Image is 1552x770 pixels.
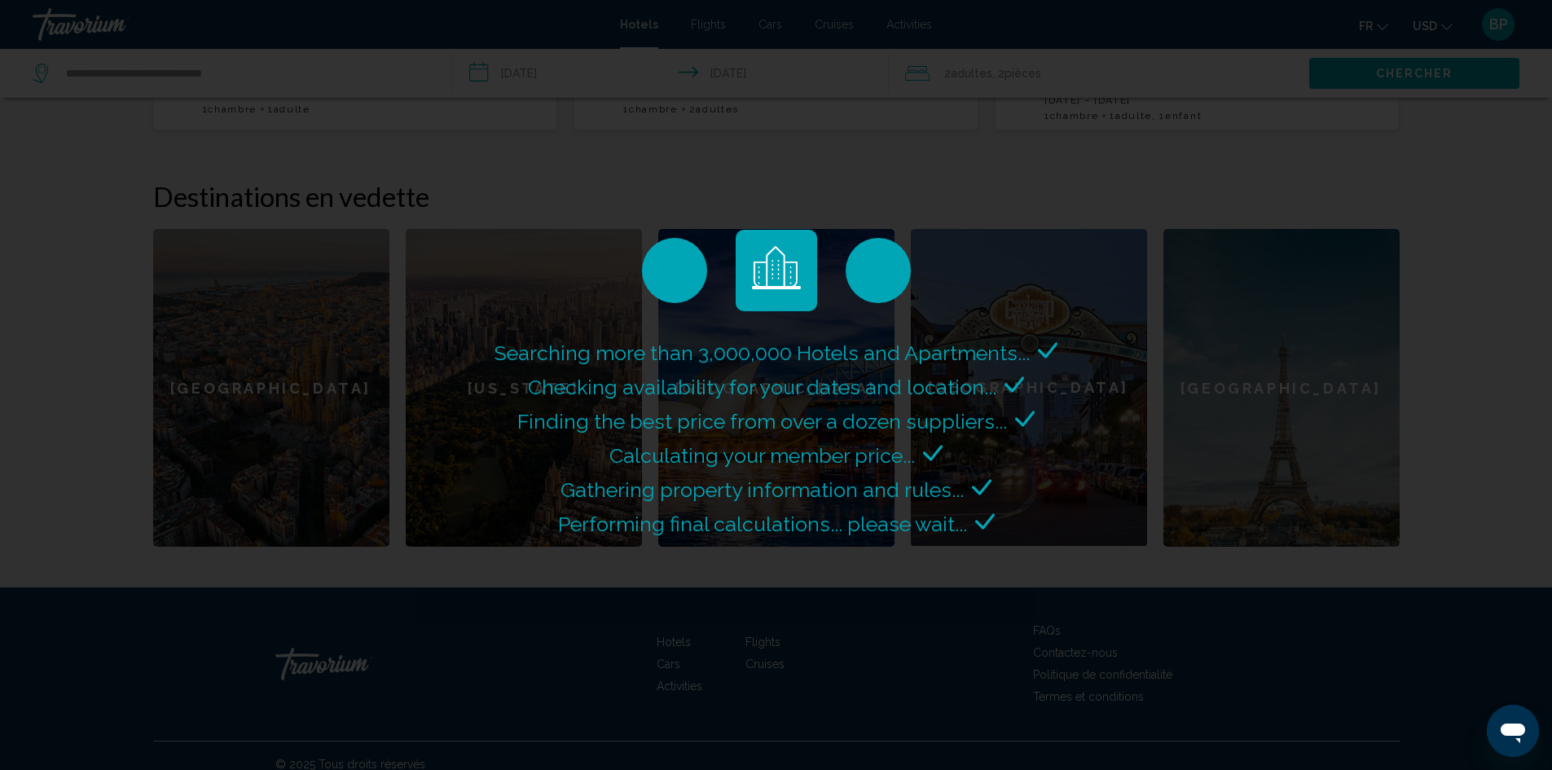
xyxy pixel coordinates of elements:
span: Checking availability for your dates and location... [528,375,996,399]
span: Calculating your member price... [609,443,915,468]
span: Searching more than 3,000,000 Hotels and Apartments... [495,341,1030,365]
iframe: Bouton de lancement de la fenêtre de messagerie [1487,705,1539,757]
span: Gathering property information and rules... [561,477,964,502]
span: Performing final calculations... please wait... [558,512,967,536]
span: Finding the best price from over a dozen suppliers... [517,409,1007,433]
